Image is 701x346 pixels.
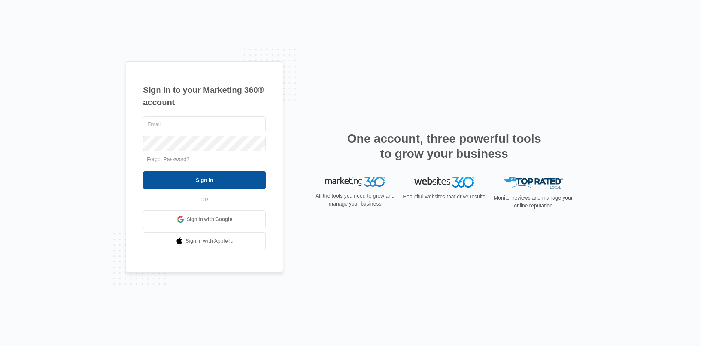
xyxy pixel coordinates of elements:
[187,215,233,223] span: Sign in with Google
[402,193,486,201] p: Beautiful websites that drive results
[503,177,563,189] img: Top Rated Local
[491,194,575,210] p: Monitor reviews and manage your online reputation
[143,210,266,228] a: Sign in with Google
[345,131,543,161] h2: One account, three powerful tools to grow your business
[143,232,266,250] a: Sign in with Apple Id
[325,177,385,187] img: Marketing 360
[147,156,189,162] a: Forgot Password?
[195,196,214,204] span: OR
[186,237,234,245] span: Sign in with Apple Id
[143,116,266,132] input: Email
[143,171,266,189] input: Sign In
[313,192,397,208] p: All the tools you need to grow and manage your business
[414,177,474,188] img: Websites 360
[143,84,266,109] h1: Sign in to your Marketing 360® account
